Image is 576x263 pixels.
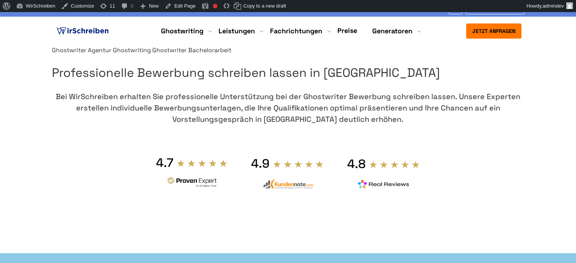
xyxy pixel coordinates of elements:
[52,91,524,125] div: Bei WirSchreiben erhalten Sie professionelle Unterstützung bei der Ghostwriter Bewerbung schreibe...
[161,26,203,36] a: Ghostwriting
[273,160,324,168] img: stars
[251,156,270,171] div: 4.9
[358,180,409,189] img: realreviews
[156,155,173,170] div: 4.7
[347,156,366,171] div: 4.8
[213,4,217,8] div: Focus keyphrase not set
[52,46,111,54] a: Ghostwriter Agentur
[113,46,151,54] a: Ghostwriting
[52,63,524,82] h1: Professionelle Bewerbung schreiben lassen in [GEOGRAPHIC_DATA]
[152,46,231,54] span: Ghostwriter Bachelorarbeit
[176,159,228,167] img: stars
[372,26,412,36] a: Generatoren
[466,23,521,39] button: Jetzt anfragen
[262,179,313,189] img: kundennote
[270,26,322,36] a: Fachrichtungen
[55,25,110,37] img: logo ghostwriter-österreich
[543,3,564,9] span: admindev
[337,26,357,35] a: Preise
[219,26,255,36] a: Leistungen
[369,160,420,169] img: stars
